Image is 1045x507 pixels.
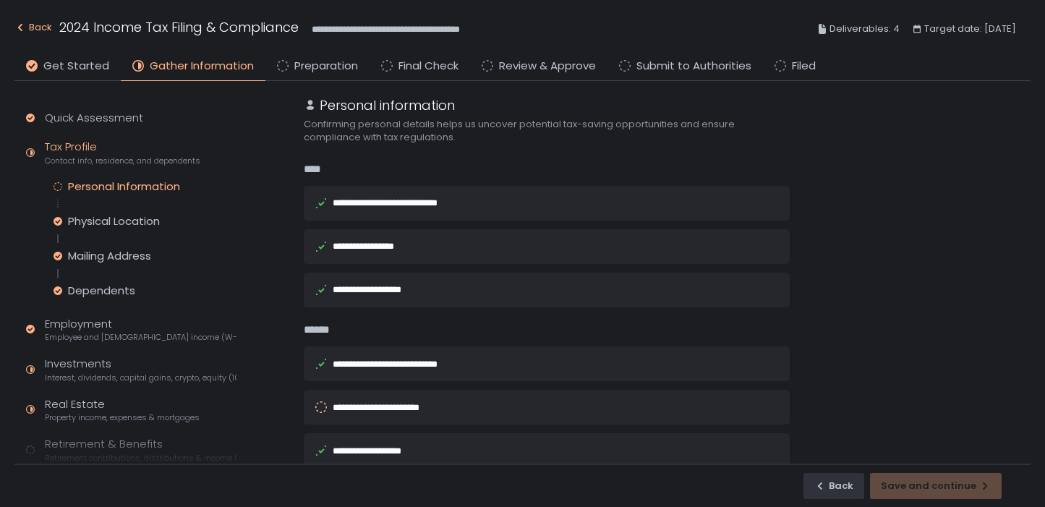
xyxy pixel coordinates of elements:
div: Dependents [68,284,135,298]
div: Investments [45,356,236,383]
span: Preparation [294,58,358,74]
span: Get Started [43,58,109,74]
span: Contact info, residence, and dependents [45,155,200,166]
button: Back [803,473,864,499]
span: Final Check [398,58,458,74]
h1: 2024 Income Tax Filing & Compliance [59,17,299,37]
button: Back [14,17,52,41]
span: Retirement contributions, distributions & income (1099-R, 5498) [45,453,236,464]
div: Back [814,480,853,493]
div: Physical Location [68,214,160,229]
div: Real Estate [45,396,200,424]
span: Target date: [DATE] [924,20,1016,38]
span: Interest, dividends, capital gains, crypto, equity (1099s, K-1s) [45,372,236,383]
span: Gather Information [150,58,254,74]
div: Back [14,19,52,36]
div: Personal Information [68,179,180,194]
div: Mailing Address [68,249,151,263]
span: Review & Approve [499,58,596,74]
div: Tax Profile [45,139,200,166]
h1: Personal information [320,95,455,115]
div: Quick Assessment [45,110,143,127]
span: Deliverables: 4 [829,20,900,38]
span: Submit to Authorities [636,58,751,74]
div: Confirming personal details helps us uncover potential tax-saving opportunities and ensure compli... [304,118,790,144]
span: Employee and [DEMOGRAPHIC_DATA] income (W-2s) [45,332,236,343]
div: Retirement & Benefits [45,436,236,464]
span: Property income, expenses & mortgages [45,412,200,423]
div: Employment [45,316,236,344]
span: Filed [792,58,816,74]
